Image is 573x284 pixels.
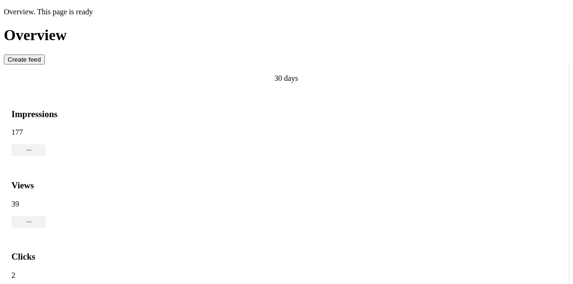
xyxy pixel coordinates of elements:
[11,109,57,120] h3: Impressions
[4,8,569,16] p: Overview. This page is ready
[11,200,46,208] p: 39
[4,26,67,44] span: Overview
[8,56,41,63] span: Create feed
[11,180,46,191] h3: Views
[11,128,57,137] p: 177
[11,251,46,262] h3: Clicks
[11,271,46,280] p: 2
[275,74,298,83] p: 30 days
[4,55,45,65] button: Create feed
